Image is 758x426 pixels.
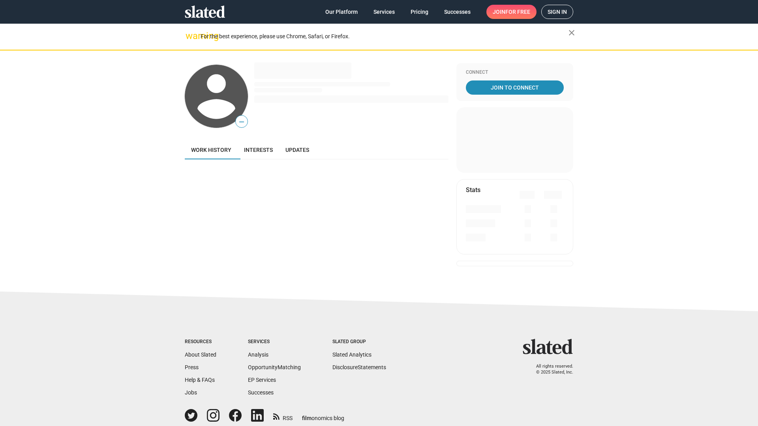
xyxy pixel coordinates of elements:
a: Successes [248,389,274,396]
span: Work history [191,147,231,153]
span: Interests [244,147,273,153]
a: filmonomics blog [302,408,344,422]
span: Join To Connect [467,80,562,95]
a: Interests [238,140,279,159]
div: For the best experience, please use Chrome, Safari, or Firefox. [201,31,568,42]
span: Services [373,5,395,19]
a: Sign in [541,5,573,19]
a: Press [185,364,199,370]
a: About Slated [185,351,216,358]
a: Services [367,5,401,19]
span: — [236,117,248,127]
a: OpportunityMatching [248,364,301,370]
a: Successes [438,5,477,19]
span: Sign in [548,5,567,19]
a: EP Services [248,377,276,383]
div: Connect [466,69,564,76]
span: Pricing [411,5,428,19]
span: film [302,415,311,421]
div: Resources [185,339,216,345]
a: Pricing [404,5,435,19]
a: DisclosureStatements [332,364,386,370]
a: Jobs [185,389,197,396]
a: Slated Analytics [332,351,371,358]
p: All rights reserved. © 2025 Slated, Inc. [528,364,573,375]
span: for free [505,5,530,19]
div: Slated Group [332,339,386,345]
span: Successes [444,5,471,19]
a: Work history [185,140,238,159]
span: Join [493,5,530,19]
a: Our Platform [319,5,364,19]
mat-icon: close [567,28,576,37]
a: Join To Connect [466,80,564,95]
a: RSS [273,410,293,422]
mat-icon: warning [186,31,195,41]
span: Updates [285,147,309,153]
a: Updates [279,140,315,159]
a: Help & FAQs [185,377,215,383]
a: Analysis [248,351,268,358]
mat-card-title: Stats [466,186,480,194]
span: Our Platform [325,5,358,19]
div: Services [248,339,301,345]
a: Joinfor free [486,5,537,19]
